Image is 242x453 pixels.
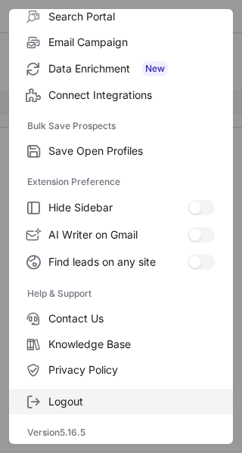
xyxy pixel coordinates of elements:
[27,282,215,306] label: Help & Support
[9,248,233,276] label: Find leads on any site
[9,82,233,108] label: Connect Integrations
[48,35,215,49] span: Email Campaign
[48,144,215,158] span: Save Open Profiles
[48,255,188,269] span: Find leads on any site
[48,337,215,351] span: Knowledge Base
[9,138,233,164] label: Save Open Profiles
[9,221,233,248] label: AI Writer on Gmail
[9,389,233,414] label: Logout
[48,312,215,325] span: Contact Us
[9,421,233,445] div: Version 5.16.5
[48,228,188,242] span: AI Writer on Gmail
[142,61,168,76] span: New
[48,61,215,76] span: Data Enrichment
[27,114,215,138] label: Bulk Save Prospects
[48,10,215,23] span: Search Portal
[9,357,233,383] label: Privacy Policy
[27,170,215,194] label: Extension Preference
[9,306,233,331] label: Contact Us
[48,201,188,214] span: Hide Sidebar
[9,331,233,357] label: Knowledge Base
[9,29,233,55] label: Email Campaign
[48,395,215,408] span: Logout
[9,194,233,221] label: Hide Sidebar
[9,4,233,29] label: Search Portal
[9,55,233,82] label: Data Enrichment New
[48,88,215,102] span: Connect Integrations
[48,363,215,377] span: Privacy Policy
